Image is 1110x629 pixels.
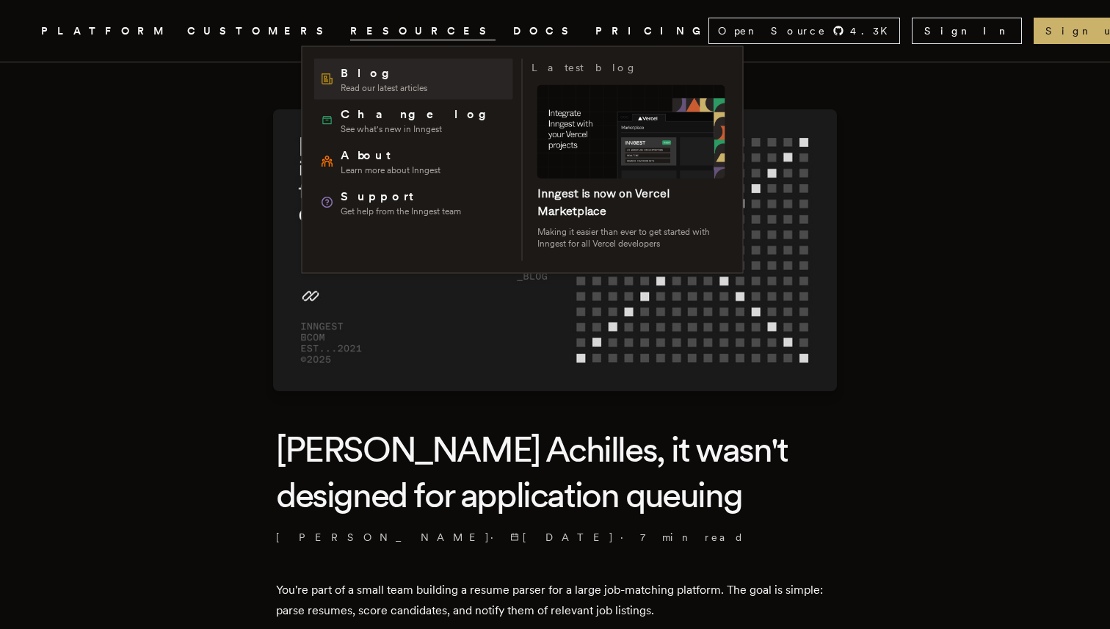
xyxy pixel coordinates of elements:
a: Inngest is now on Vercel Marketplace [537,186,670,218]
a: PRICING [595,22,708,40]
p: [PERSON_NAME] · · [276,530,834,545]
span: Support [341,188,461,206]
span: 7 min read [640,530,744,545]
button: RESOURCES [350,22,496,40]
h1: [PERSON_NAME] Achilles, it wasn't designed for application queuing [276,426,834,518]
span: Changelog [341,106,497,123]
a: AboutLearn more about Inngest [314,141,513,182]
a: Sign In [912,18,1022,44]
a: DOCS [513,22,578,40]
span: About [341,147,440,164]
span: See what's new in Inngest [341,123,497,135]
h3: Latest blog [532,59,637,76]
button: PLATFORM [41,22,170,40]
span: Read our latest articles [341,82,427,94]
a: ChangelogSee what's new in Inngest [314,100,513,141]
img: Featured image for Kafka's Achilles, it wasn't designed for application queuing blog post [273,109,837,391]
span: Blog [341,65,427,82]
span: Get help from the Inngest team [341,206,461,217]
span: Open Source [718,23,827,38]
span: [DATE] [510,530,614,545]
a: BlogRead our latest articles [314,59,513,100]
a: CUSTOMERS [187,22,333,40]
span: 4.3 K [850,23,896,38]
p: You're part of a small team building a resume parser for a large job-matching platform. The goal ... [276,580,834,621]
span: Learn more about Inngest [341,164,440,176]
a: SupportGet help from the Inngest team [314,182,513,223]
